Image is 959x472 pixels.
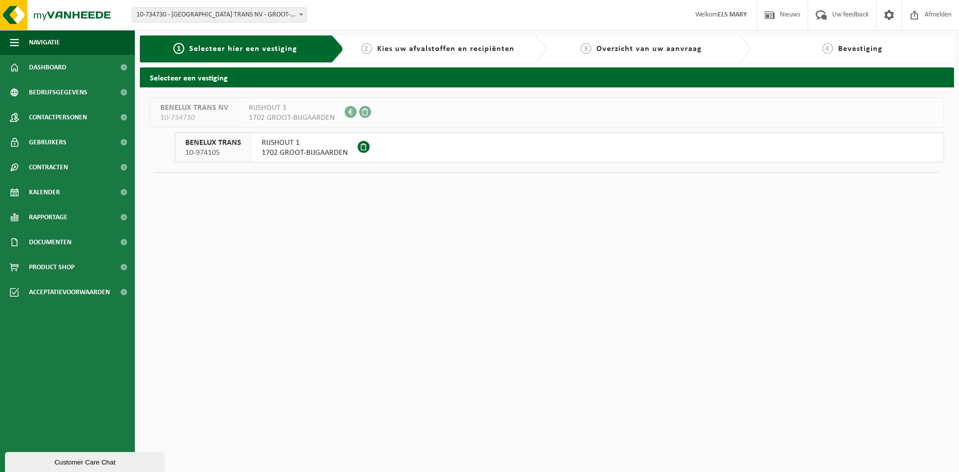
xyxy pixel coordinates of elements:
span: RIJSHOUT 1 [249,103,335,113]
span: Contactpersonen [29,105,87,130]
span: 10-734730 - BENELUX TRANS NV - GROOT-BIJGAARDEN [132,8,306,22]
span: Contracten [29,155,68,180]
span: 1702 GROOT-BIJGAARDEN [262,148,348,158]
span: Gebruikers [29,130,66,155]
span: RIJSHOUT 1 [262,138,348,148]
span: Bedrijfsgegevens [29,80,87,105]
span: Overzicht van uw aanvraag [596,45,702,53]
span: Product Shop [29,255,74,280]
span: 4 [822,43,833,54]
strong: ELS MARY [718,11,747,18]
span: 3 [580,43,591,54]
span: 10-974105 [185,148,241,158]
span: Kalender [29,180,60,205]
span: 1702 GROOT-BIJGAARDEN [249,113,335,123]
span: Kies uw afvalstoffen en recipiënten [377,45,514,53]
span: Selecteer hier een vestiging [189,45,297,53]
span: Dashboard [29,55,66,80]
span: 10-734730 [160,113,228,123]
span: BENELUX TRANS NV [160,103,228,113]
span: 2 [361,43,372,54]
iframe: chat widget [5,450,167,472]
span: BENELUX TRANS [185,138,241,148]
span: Navigatie [29,30,60,55]
span: 10-734730 - BENELUX TRANS NV - GROOT-BIJGAARDEN [132,7,307,22]
span: Rapportage [29,205,67,230]
h2: Selecteer een vestiging [140,67,954,87]
span: Bevestiging [838,45,883,53]
span: 1 [173,43,184,54]
span: Acceptatievoorwaarden [29,280,110,305]
span: Documenten [29,230,71,255]
button: BENELUX TRANS 10-974105 RIJSHOUT 11702 GROOT-BIJGAARDEN [175,132,944,162]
